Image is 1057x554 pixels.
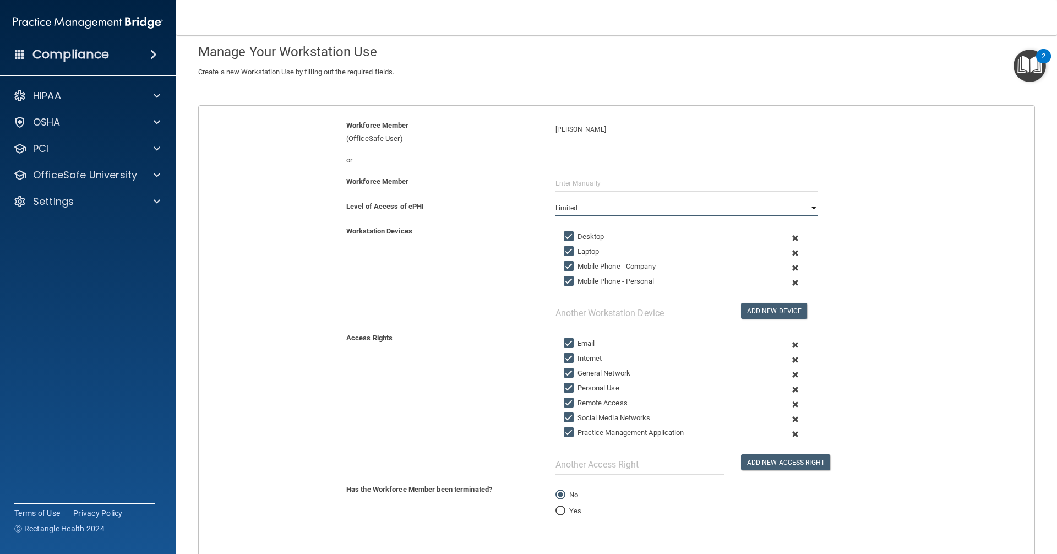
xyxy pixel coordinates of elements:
[14,508,60,519] a: Terms of Use
[198,45,1035,59] h4: Manage Your Workstation Use
[13,116,160,129] a: OSHA
[564,277,576,286] input: Mobile Phone - Personal
[555,504,581,518] label: Yes
[13,195,160,208] a: Settings
[346,177,409,186] b: Workforce Member
[555,303,724,323] input: Another Workstation Device
[346,485,492,493] b: Has the Workforce Member been terminated?
[564,367,631,380] label: General Network
[564,382,619,395] label: Personal Use
[555,454,724,475] input: Another Access Right
[555,507,565,515] input: Yes
[564,399,576,408] input: Remote Access
[564,230,604,243] label: Desktop
[555,488,578,502] label: No
[741,303,807,319] button: Add New Device
[564,262,576,271] input: Mobile Phone - Company
[13,12,163,34] img: PMB logo
[346,202,424,210] b: Level of Access of ePHI
[564,426,684,439] label: Practice Management Application
[1014,50,1046,82] button: Open Resource Center, 2 new notifications
[555,491,565,499] input: No
[555,119,818,139] input: Search by name or email
[564,245,600,258] label: Laptop
[741,454,830,470] button: Add New Access Right
[33,89,61,102] p: HIPAA
[13,169,160,182] a: OfficeSafe University
[564,352,602,365] label: Internet
[32,47,109,62] h4: Compliance
[33,169,137,182] p: OfficeSafe University
[338,119,547,145] div: (OfficeSafe User)
[13,89,160,102] a: HIPAA
[1042,56,1045,70] div: 2
[14,523,105,534] span: Ⓒ Rectangle Health 2024
[346,334,393,342] b: Access Rights
[564,354,576,363] input: Internet
[564,411,651,425] label: Social Media Networks
[564,275,654,288] label: Mobile Phone - Personal
[338,154,547,167] div: or
[346,121,409,129] b: Workforce Member
[13,142,160,155] a: PCI
[564,414,576,422] input: Social Media Networks
[564,339,576,348] input: Email
[564,260,656,273] label: Mobile Phone - Company
[33,116,61,129] p: OSHA
[564,247,576,256] input: Laptop
[564,337,595,350] label: Email
[564,384,576,393] input: Personal Use
[33,142,48,155] p: PCI
[564,397,628,410] label: Remote Access
[73,508,123,519] a: Privacy Policy
[33,195,74,208] p: Settings
[198,68,394,76] span: Create a new Workstation Use by filling out the required fields.
[564,232,576,241] input: Desktop
[346,227,412,235] b: Workstation Devices
[564,369,576,378] input: General Network
[564,428,576,437] input: Practice Management Application
[555,175,818,192] input: Enter Manually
